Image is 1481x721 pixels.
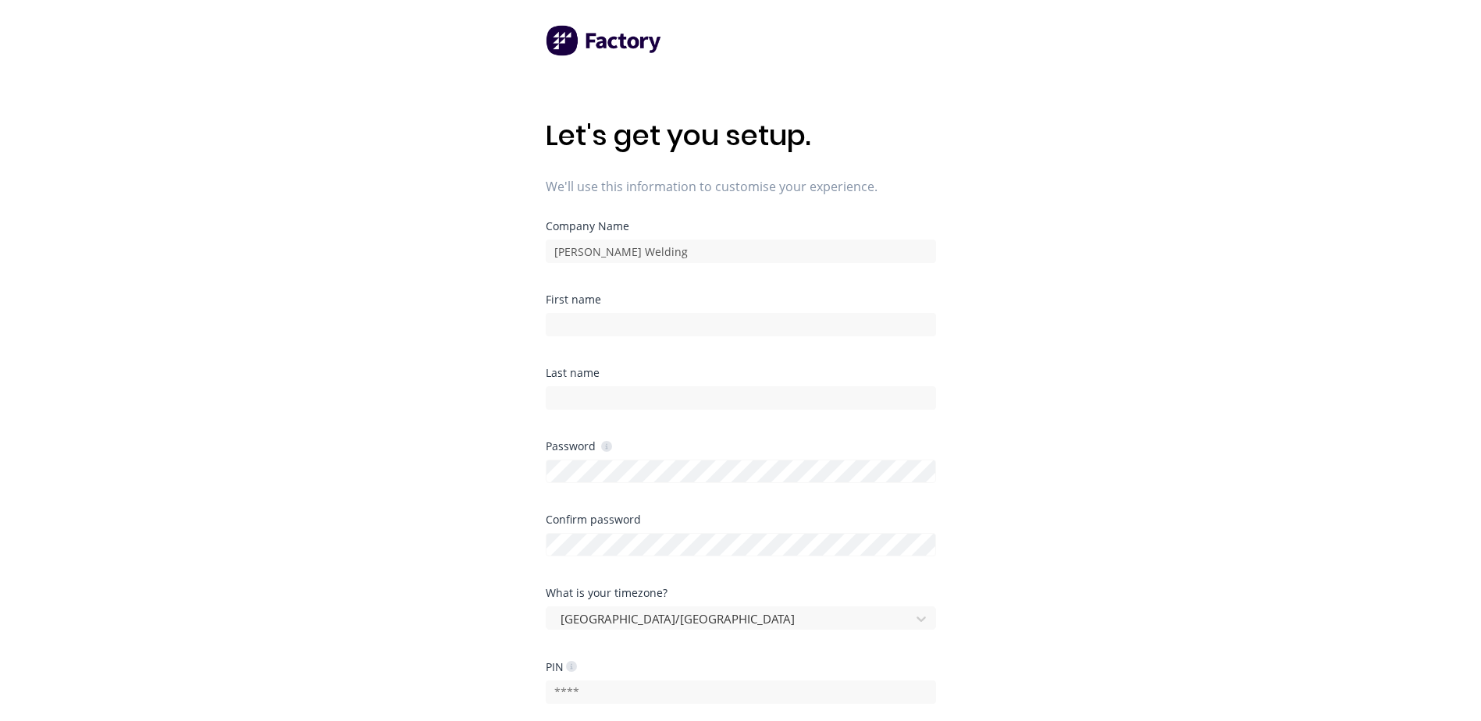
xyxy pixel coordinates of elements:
[546,659,577,674] div: PIN
[546,294,936,305] div: First name
[546,221,936,232] div: Company Name
[546,119,936,152] h1: Let's get you setup.
[546,25,663,56] img: Factory
[546,439,612,453] div: Password
[546,368,936,378] div: Last name
[546,514,936,525] div: Confirm password
[546,177,936,196] span: We'll use this information to customise your experience.
[546,588,936,598] div: What is your timezone?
